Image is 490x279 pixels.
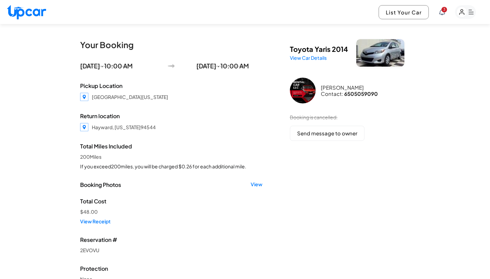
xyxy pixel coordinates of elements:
h3: Toyota Yaris 2014 [290,44,348,54]
span: 200 Miles [80,153,262,160]
img: Location Icon [80,123,88,131]
div: $ 48.00 [80,208,262,215]
span: Pickup Location [80,82,262,90]
span: You have new notifications [442,7,447,12]
div: If you exceed 200 miles, you will be charged $0.26 for each additional mile. [80,163,262,170]
img: Location Icon [80,93,88,101]
h3: Contact: [321,91,405,97]
img: Arrow Icon [168,63,175,69]
p: [DATE] · 10:00 AM [80,61,160,71]
h1: Your Booking [80,39,262,50]
img: Upcar Logo [7,5,46,20]
h3: [PERSON_NAME] [321,85,405,91]
button: List Your Car [379,5,429,19]
div: 2EVOVU [80,247,262,254]
a: 6505059090 [344,90,378,97]
span: Reservation # [80,236,262,244]
span: Booking Photos [80,181,121,189]
a: View Car Details [290,55,327,61]
span: Protection [80,265,262,273]
span: Return location [80,112,262,120]
h6: Booking is cancelled. [290,114,410,120]
span: Total Miles Included [80,142,262,150]
img: Toyota Yaris 2014 [356,39,404,67]
span: Total Cost [80,197,262,205]
button: Send message to owner [290,126,364,141]
a: View Receipt [80,218,262,225]
div: [GEOGRAPHIC_DATA][US_STATE] [92,93,168,100]
a: View [251,181,262,189]
p: [DATE] · 10:00 AM [183,61,262,71]
div: Hayward , [US_STATE] 94544 [92,124,156,131]
img: Elvin Shahsuvarov Profile [290,78,316,103]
